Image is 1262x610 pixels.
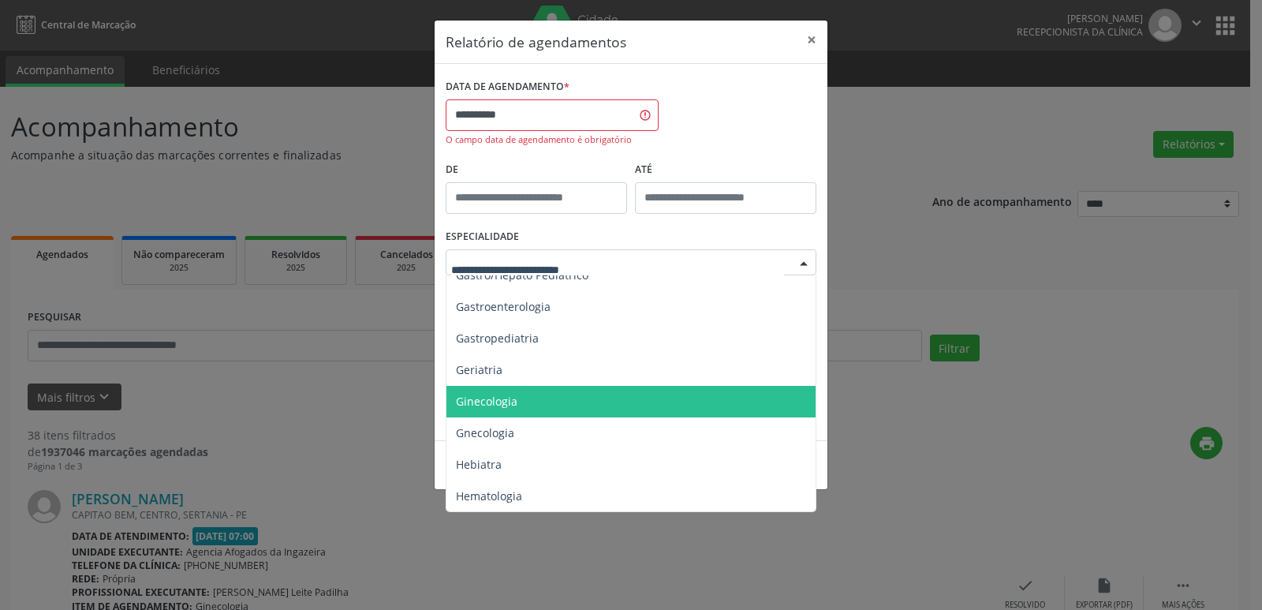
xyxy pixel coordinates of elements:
[446,75,569,99] label: DATA DE AGENDAMENTO
[456,268,588,283] span: Gastro/Hepato Pediatrico
[796,21,827,59] button: Close
[635,158,816,182] label: ATÉ
[446,133,659,147] div: O campo data de agendamento é obrigatório
[446,32,626,52] h5: Relatório de agendamentos
[456,394,517,409] span: Ginecologia
[456,362,502,377] span: Geriatria
[456,488,522,503] span: Hematologia
[446,158,627,182] label: De
[456,425,514,440] span: Gnecologia
[456,331,539,346] span: Gastropediatria
[446,225,519,249] label: ESPECIALIDADE
[456,457,502,472] span: Hebiatra
[456,299,551,314] span: Gastroenterologia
